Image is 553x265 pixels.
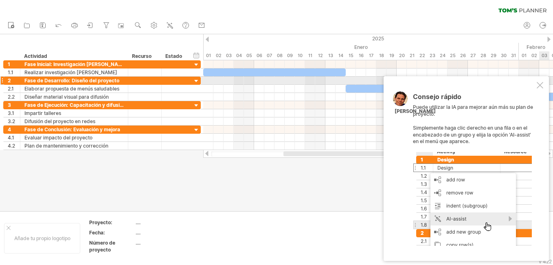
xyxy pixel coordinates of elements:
[8,85,20,93] div: 2.1
[136,219,204,226] div: ....
[315,51,325,60] div: Sunday, 12 January 2025
[89,229,134,236] div: Fecha:
[136,229,204,236] div: ....
[8,134,20,141] div: 4.1
[132,52,157,60] div: Recurso
[264,51,274,60] div: Tuesday, 7 January 2025
[376,51,386,60] div: Saturday, 18 January 2025
[8,60,20,68] div: 1
[437,51,448,60] div: Friday, 24 January 2025
[539,51,549,60] div: Monday, 3 February 2025
[14,235,70,241] font: Añade tu propio logotipo
[8,101,20,109] div: 3
[24,126,124,133] div: Fase de Conclusión: Evaluación y mejora
[427,51,437,60] div: Thursday, 23 January 2025
[89,219,134,226] div: Proyecto:
[24,52,123,60] div: Actividad
[254,51,264,60] div: Monday, 6 January 2025
[234,51,244,60] div: Saturday, 4 January 2025
[285,51,295,60] div: Thursday, 9 January 2025
[395,108,436,115] div: [PERSON_NAME]
[325,51,336,60] div: Monday, 13 January 2025
[539,258,552,265] div: v 422
[136,239,204,246] div: ....
[24,77,124,84] div: Fase de Desarrollo: Diseño del proyecto
[24,60,124,68] div: Fase Inicial: Investigación [PERSON_NAME]
[8,109,20,117] div: 3.1
[24,109,124,117] div: Impartir talleres
[203,51,213,60] div: Wednesday, 1 January 2025
[274,51,285,60] div: Wednesday, 8 January 2025
[478,51,488,60] div: Tuesday, 28 January 2025
[397,51,407,60] div: Monday, 20 January 2025
[24,85,124,93] div: Elaborar propuesta de menús saludables
[295,51,305,60] div: Friday, 10 January 2025
[24,134,124,141] div: Evaluar impacto del proyecto
[458,51,468,60] div: Sunday, 26 January 2025
[498,51,509,60] div: Thursday, 30 January 2025
[8,142,20,150] div: 4.2
[488,51,498,60] div: Wednesday, 29 January 2025
[356,51,366,60] div: Thursday, 16 January 2025
[346,51,356,60] div: Wednesday, 15 January 2025
[417,51,427,60] div: Wednesday, 22 January 2025
[468,51,478,60] div: Monday, 27 January 2025
[413,93,535,104] div: Consejo rápido
[386,51,397,60] div: Sunday, 19 January 2025
[448,51,458,60] div: Saturday, 25 January 2025
[8,77,20,84] div: 2
[509,51,519,60] div: Friday, 31 January 2025
[24,68,124,76] div: Realizar investigación [PERSON_NAME]
[89,239,134,253] div: Número de proyecto
[8,117,20,125] div: 3.2
[224,51,234,60] div: Friday, 3 January 2025
[213,51,224,60] div: Thursday, 2 January 2025
[413,104,533,144] font: Puede utilizar la IA para mejorar aún más su plan de proyecto. Simplemente haga clic derecho en u...
[366,51,376,60] div: Friday, 17 January 2025
[165,52,183,60] div: Estado
[24,93,124,101] div: Diseñar material visual para difusión
[519,51,529,60] div: Saturday, 1 February 2025
[8,68,20,76] div: 1.1
[203,43,519,51] div: January 2025
[336,51,346,60] div: Tuesday, 14 January 2025
[8,126,20,133] div: 4
[24,117,124,125] div: Difusión del proyecto en redes
[24,142,124,150] div: Plan de mantenimiento y corrección
[407,51,417,60] div: Tuesday, 21 January 2025
[305,51,315,60] div: Saturday, 11 January 2025
[529,51,539,60] div: Sunday, 2 February 2025
[244,51,254,60] div: Sunday, 5 January 2025
[8,93,20,101] div: 2.2
[24,101,124,109] div: Fase de Ejecución: Capacitación y difusión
